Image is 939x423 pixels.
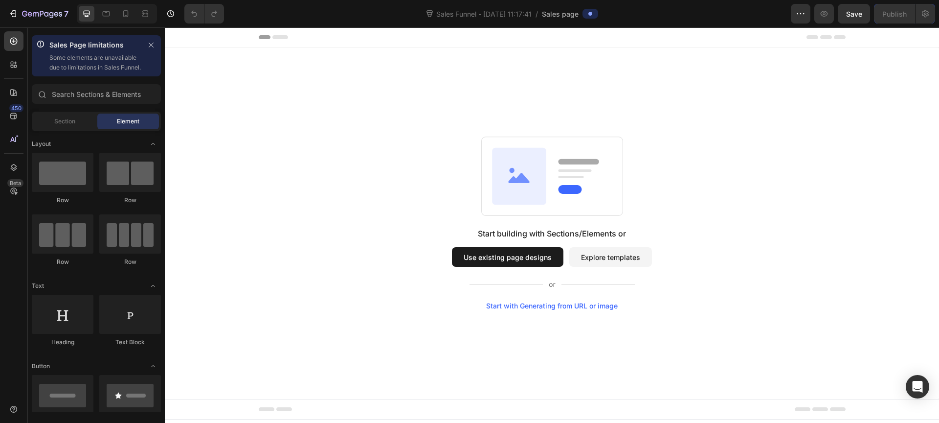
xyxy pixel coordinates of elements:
p: 7 [64,8,68,20]
span: Section [54,117,75,126]
span: Button [32,362,50,371]
button: Save [838,4,870,23]
button: Use existing page designs [287,220,399,239]
input: Search Sections & Elements [32,84,161,104]
span: Sales page [542,9,579,19]
button: Publish [874,4,915,23]
span: Toggle open [145,278,161,294]
p: Sales Page limitations [49,39,141,51]
div: Start with Generating from URL or image [321,275,453,282]
div: Row [99,258,161,266]
button: 7 [4,4,73,23]
div: Row [32,258,93,266]
div: Open Intercom Messenger [906,375,929,399]
span: Text [32,282,44,290]
span: Element [117,117,139,126]
span: / [536,9,538,19]
div: Start building with Sections/Elements or [313,200,461,212]
div: Row [99,196,161,205]
div: Text Block [99,338,161,347]
span: Layout [32,140,51,148]
div: Publish [882,9,907,19]
span: Save [846,10,862,18]
div: Beta [7,179,23,187]
iframe: Design area [165,27,939,423]
button: Explore templates [404,220,487,239]
div: 450 [9,104,23,112]
div: Row [32,196,93,205]
span: Toggle open [145,136,161,152]
div: Undo/Redo [184,4,224,23]
span: Sales Funnel - [DATE] 11:17:41 [434,9,534,19]
span: Toggle open [145,358,161,374]
div: Heading [32,338,93,347]
p: Some elements are unavailable due to limitations in Sales Funnel. [49,53,141,72]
